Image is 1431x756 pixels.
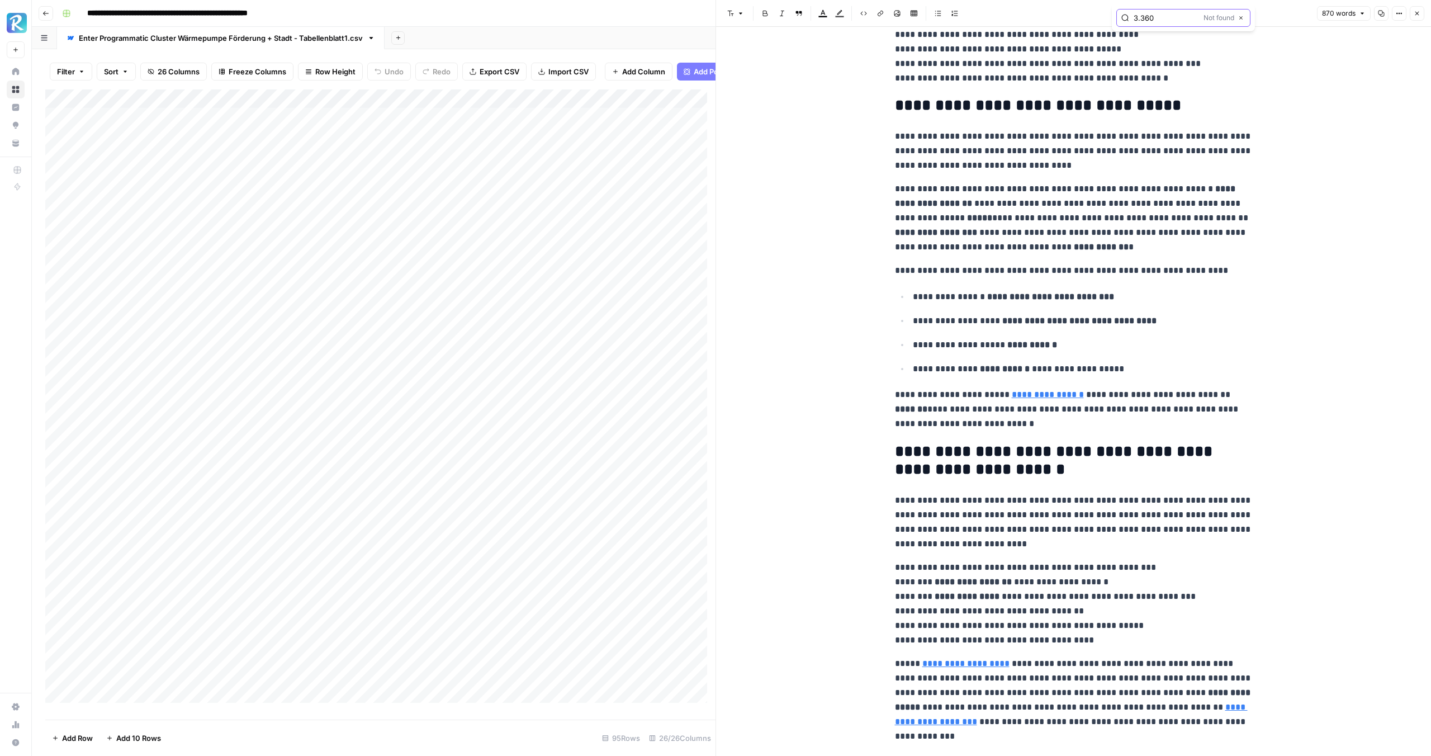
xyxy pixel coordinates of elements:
a: Settings [7,698,25,716]
a: Enter Programmatic Cluster Wärmepumpe Förderung + Stadt - Tabellenblatt1.csv [57,27,385,49]
span: Import CSV [548,66,589,77]
span: Filter [57,66,75,77]
a: Home [7,63,25,81]
span: Export CSV [480,66,519,77]
button: Row Height [298,63,363,81]
div: Enter Programmatic Cluster Wärmepumpe Förderung + Stadt - Tabellenblatt1.csv [79,32,363,44]
button: 870 words [1317,6,1371,21]
button: Filter [50,63,92,81]
button: Add Power Agent [677,63,761,81]
span: 26 Columns [158,66,200,77]
span: Freeze Columns [229,66,286,77]
button: Undo [367,63,411,81]
button: Add Column [605,63,672,81]
a: Insights [7,98,25,116]
button: Sort [97,63,136,81]
a: Browse [7,81,25,98]
span: Add Power Agent [694,66,755,77]
div: 95 Rows [598,729,645,747]
img: Radyant Logo [7,13,27,33]
button: Import CSV [531,63,596,81]
span: Not found [1203,13,1234,23]
button: Help + Support [7,734,25,752]
a: Usage [7,716,25,734]
button: Freeze Columns [211,63,293,81]
span: 870 words [1322,8,1356,18]
span: Add 10 Rows [116,733,161,744]
button: Add 10 Rows [99,729,168,747]
span: Undo [385,66,404,77]
span: Add Row [62,733,93,744]
input: Search [1134,12,1199,23]
span: Add Column [622,66,665,77]
button: 26 Columns [140,63,207,81]
button: Add Row [45,729,99,747]
button: Redo [415,63,458,81]
span: Row Height [315,66,356,77]
button: Workspace: Radyant [7,9,25,37]
span: Sort [104,66,119,77]
a: Opportunities [7,116,25,134]
button: Export CSV [462,63,527,81]
span: Redo [433,66,451,77]
a: Your Data [7,134,25,152]
div: 26/26 Columns [645,729,715,747]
